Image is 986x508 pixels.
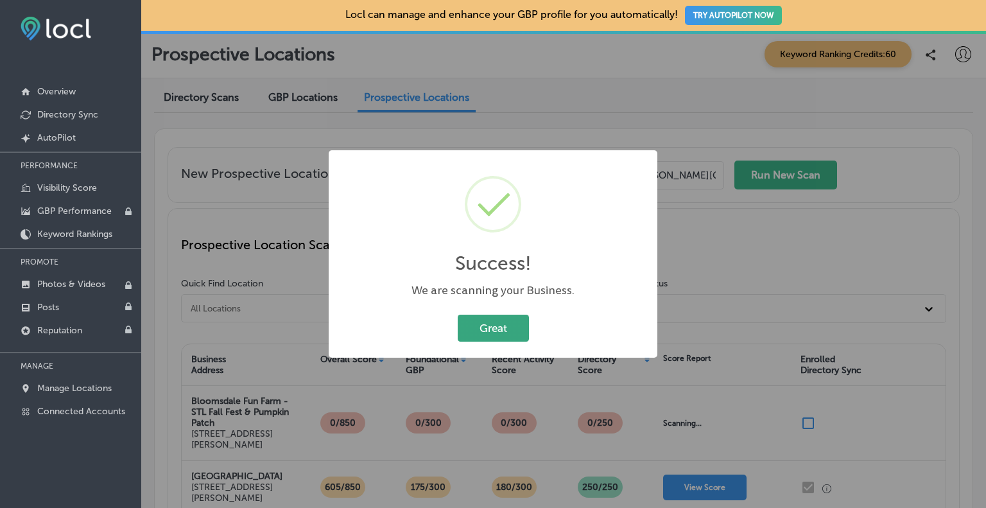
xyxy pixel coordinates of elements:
img: fda3e92497d09a02dc62c9cd864e3231.png [21,17,91,40]
div: We are scanning your Business. [342,283,644,299]
p: Posts [37,302,59,313]
p: Connected Accounts [37,406,125,417]
p: Manage Locations [37,383,112,394]
p: Keyword Rankings [37,229,112,240]
p: GBP Performance [37,206,112,216]
p: Reputation [37,325,82,336]
p: Directory Sync [37,109,98,120]
p: Visibility Score [37,182,97,193]
p: Overview [37,86,76,97]
button: Great [458,315,529,341]
h2: Success! [455,252,532,275]
p: AutoPilot [37,132,76,143]
p: Photos & Videos [37,279,105,290]
button: TRY AUTOPILOT NOW [685,6,782,25]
